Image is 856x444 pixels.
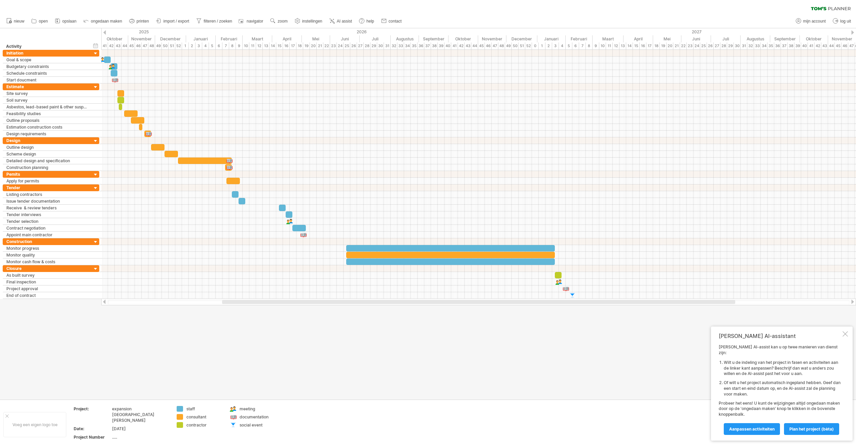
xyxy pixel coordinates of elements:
[296,42,303,49] div: 18
[471,42,478,49] div: 44
[317,42,323,49] div: 21
[142,42,148,49] div: 47
[240,414,276,420] div: documentation
[741,42,747,49] div: 31
[209,42,216,49] div: 5
[82,17,124,26] a: ongedaan maken
[293,17,324,26] a: instellingen
[182,42,189,49] div: 1
[579,42,586,49] div: 7
[323,42,330,49] div: 22
[243,42,249,49] div: 10
[729,426,775,432] span: Aanpassen activiteiten
[238,17,265,26] a: navigator
[6,77,88,83] div: Start doucment
[724,380,841,397] li: Of wilt u het project automatisch ingepland hebben. Geef dan een start en eind datum op, en de AI...
[6,137,88,144] div: Design
[842,42,848,49] div: 46
[774,42,781,49] div: 36
[360,35,391,42] div: Juli 2026
[186,35,216,42] div: Januari 2026
[693,42,700,49] div: 24
[155,42,162,49] div: 49
[6,285,88,292] div: Project approval
[680,42,687,49] div: 22
[6,259,88,265] div: Monitor cash flow & costs
[154,17,191,26] a: import / export
[681,35,711,42] div: Juni 2027
[186,414,223,420] div: consultant
[101,42,108,49] div: 41
[808,42,815,49] div: 41
[112,434,169,440] div: .....
[6,191,88,198] div: Listing contractors
[593,42,599,49] div: 9
[465,42,471,49] div: 43
[794,42,801,49] div: 39
[397,42,404,49] div: 33
[6,151,88,157] div: Scheme design
[458,42,465,49] div: 42
[6,225,88,231] div: Contract negotiation
[532,42,539,49] div: 0
[216,35,243,42] div: Februari 2026
[128,35,155,42] div: November 2025
[6,238,88,245] div: Construction
[411,42,418,49] div: 35
[633,42,640,49] div: 15
[673,42,680,49] div: 21
[189,42,195,49] div: 2
[449,35,478,42] div: Oktober 2026
[357,42,364,49] div: 27
[62,19,76,24] span: opslaan
[6,164,88,171] div: Construction planning
[6,184,88,191] div: Tender
[566,42,572,49] div: 5
[719,333,841,339] div: [PERSON_NAME] AI-assistant
[377,42,384,49] div: 30
[115,42,121,49] div: 43
[112,406,169,423] div: expansion [GEOGRAPHIC_DATA][PERSON_NAME]
[128,17,151,26] a: printen
[770,35,800,42] div: September 2027
[789,426,834,432] span: Plan het project (bèta)
[91,19,122,24] span: ongedaan maken
[283,42,290,49] div: 16
[640,42,646,49] div: 16
[478,35,506,42] div: November 2026
[121,42,128,49] div: 44
[754,42,761,49] div: 33
[821,42,828,49] div: 43
[6,232,88,238] div: Appoint main contractor
[202,42,209,49] div: 4
[419,35,449,42] div: September 2026
[724,423,780,435] a: Aanpassen activiteiten
[586,42,593,49] div: 8
[366,19,374,24] span: help
[6,90,88,97] div: Site survey
[404,42,411,49] div: 34
[451,42,458,49] div: 41
[424,42,431,49] div: 37
[646,42,653,49] div: 17
[505,42,512,49] div: 49
[653,42,660,49] div: 18
[478,42,485,49] div: 45
[788,42,794,49] div: 38
[290,42,296,49] div: 17
[747,42,754,49] div: 32
[6,279,88,285] div: Final inspection
[108,42,115,49] div: 42
[800,35,828,42] div: Oktober 2027
[169,42,175,49] div: 51
[6,117,88,124] div: Outline proposals
[525,42,532,49] div: 52
[74,426,111,432] div: Date:
[768,42,774,49] div: 35
[391,35,419,42] div: Augustus 2026
[330,42,337,49] div: 23
[724,360,841,377] li: Wilt u de indeling van het project in fasen en activiteiten aan de linker kant aanpassen? Beschri...
[593,35,623,42] div: Maart 2027
[444,42,451,49] div: 40
[6,272,88,278] div: As built survey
